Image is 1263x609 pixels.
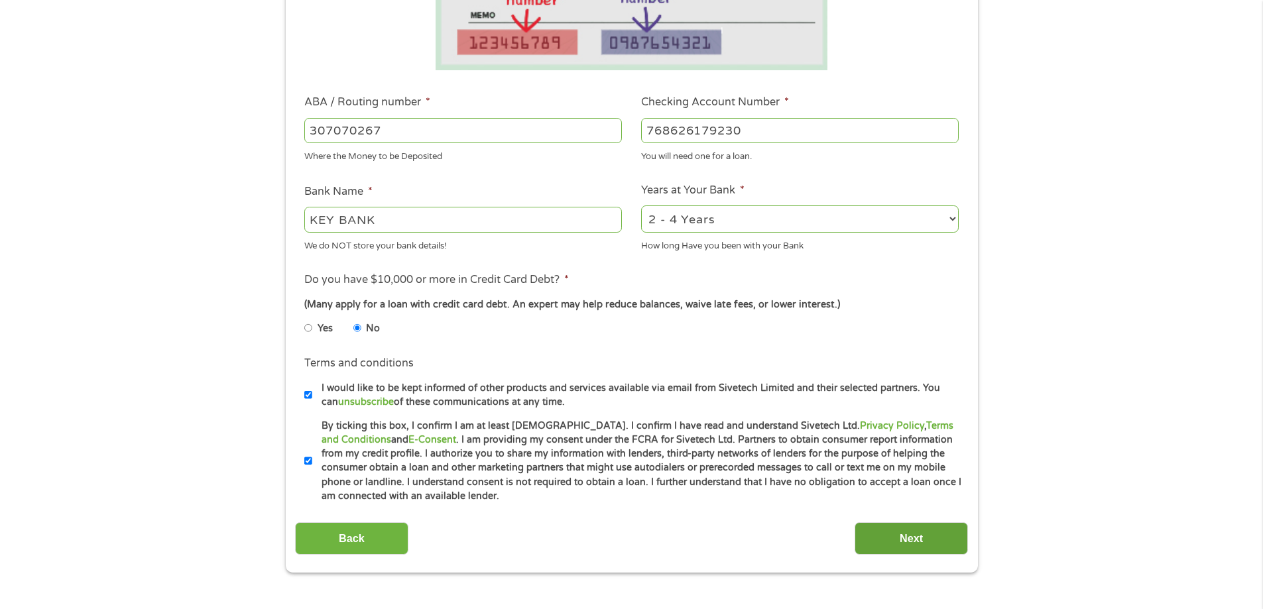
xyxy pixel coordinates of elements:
label: By ticking this box, I confirm I am at least [DEMOGRAPHIC_DATA]. I confirm I have read and unders... [312,419,963,504]
input: Back [295,522,408,555]
label: Checking Account Number [641,95,789,109]
label: Terms and conditions [304,357,414,370]
label: Do you have $10,000 or more in Credit Card Debt? [304,273,569,287]
a: Privacy Policy [860,420,924,431]
label: ABA / Routing number [304,95,430,109]
a: Terms and Conditions [322,420,953,445]
div: (Many apply for a loan with credit card debt. An expert may help reduce balances, waive late fees... [304,298,958,312]
div: You will need one for a loan. [641,146,959,164]
input: 345634636 [641,118,959,143]
label: Years at Your Bank [641,184,745,197]
div: We do NOT store your bank details! [304,235,622,252]
label: Yes [318,321,333,336]
a: unsubscribe [338,396,394,408]
input: Next [855,522,968,555]
div: Where the Money to be Deposited [304,146,622,164]
a: E-Consent [408,434,456,445]
label: No [366,321,380,336]
div: How long Have you been with your Bank [641,235,959,252]
label: I would like to be kept informed of other products and services available via email from Sivetech... [312,381,963,410]
input: 263177916 [304,118,622,143]
label: Bank Name [304,185,373,199]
